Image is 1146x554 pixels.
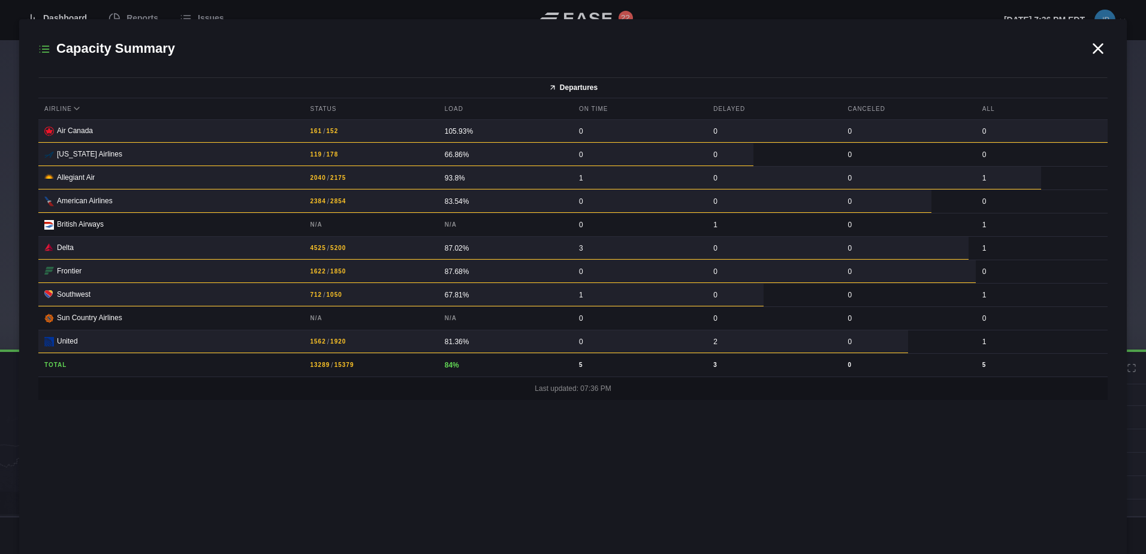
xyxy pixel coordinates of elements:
div: Last updated: 07:36 PM [38,377,1108,400]
div: 0 [579,149,698,160]
span: / [323,149,325,160]
b: 13289 [310,360,330,369]
div: Delayed [707,98,839,119]
div: 105.93% [445,126,564,137]
div: 0 [848,196,967,207]
span: Delta [57,243,74,252]
div: 0 [713,313,833,324]
div: 0 [982,266,1102,277]
div: 0 [982,196,1102,207]
span: / [323,290,325,300]
b: 152 [327,127,339,136]
span: / [327,173,329,183]
div: Canceled [842,98,973,119]
div: 0 [848,219,967,230]
span: / [327,336,329,347]
div: 0 [579,196,698,207]
b: 5 [982,360,1102,369]
span: / [327,266,329,277]
b: 1050 [327,290,342,299]
span: British Airways [57,220,104,228]
div: 0 [579,219,698,230]
div: 0 [713,173,833,183]
div: 1 [982,173,1102,183]
div: 0 [713,126,833,137]
b: 5200 [330,243,346,252]
div: 1 [982,290,1102,300]
span: Frontier [57,267,82,275]
b: 2040 [310,173,326,182]
div: 1 [579,173,698,183]
b: N/A [445,314,564,323]
b: 4525 [310,243,326,252]
div: 0 [848,266,967,277]
div: 0 [713,149,833,160]
b: N/A [310,314,430,323]
div: 0 [982,149,1102,160]
div: 0 [982,126,1102,137]
div: 84% [445,360,564,371]
b: 3 [713,360,833,369]
div: 0 [579,313,698,324]
div: 3 [579,243,698,254]
button: Departures [38,77,1108,98]
b: 161 [310,127,322,136]
b: 2384 [310,197,326,206]
b: 1562 [310,337,326,346]
div: 1 [982,243,1102,254]
div: 81.36% [445,336,564,347]
h2: Capacity Summary [38,38,1088,58]
div: 0 [713,243,833,254]
div: 1 [579,290,698,300]
div: 1 [713,219,833,230]
div: 67.81% [445,290,564,300]
b: N/A [445,220,564,229]
b: Total [44,360,295,369]
div: 0 [848,243,967,254]
b: N/A [310,220,430,229]
span: / [327,243,329,254]
div: 0 [713,196,833,207]
div: 0 [713,290,833,300]
div: 0 [848,126,967,137]
span: / [331,360,333,371]
span: / [323,126,325,137]
div: 66.86% [445,149,564,160]
b: 1920 [330,337,346,346]
div: On Time [573,98,704,119]
div: 0 [713,266,833,277]
b: 15379 [334,360,354,369]
div: 93.8% [445,173,564,183]
div: 0 [848,149,967,160]
div: 0 [579,336,698,347]
div: 0 [982,313,1102,324]
span: Sun Country Airlines [57,314,122,322]
span: Allegiant Air [57,173,95,182]
b: 0 [848,360,967,369]
div: 0 [848,313,967,324]
b: 2854 [330,197,346,206]
b: 5 [579,360,698,369]
div: 83.54% [445,196,564,207]
b: 178 [327,150,339,159]
div: 1 [982,336,1102,347]
div: 1 [982,219,1102,230]
div: All [976,98,1108,119]
b: 2175 [330,173,346,182]
div: 0 [579,266,698,277]
b: 1850 [330,267,346,276]
div: Status [304,98,436,119]
div: 2 [713,336,833,347]
b: 1622 [310,267,326,276]
div: Load [439,98,570,119]
span: Air Canada [57,127,93,135]
span: United [57,337,78,345]
div: 0 [579,126,698,137]
span: [US_STATE] Airlines [57,150,122,158]
div: 87.68% [445,266,564,277]
div: 0 [848,173,967,183]
div: 87.02% [445,243,564,254]
b: 119 [310,150,322,159]
b: 712 [310,290,322,299]
span: American Airlines [57,197,113,205]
